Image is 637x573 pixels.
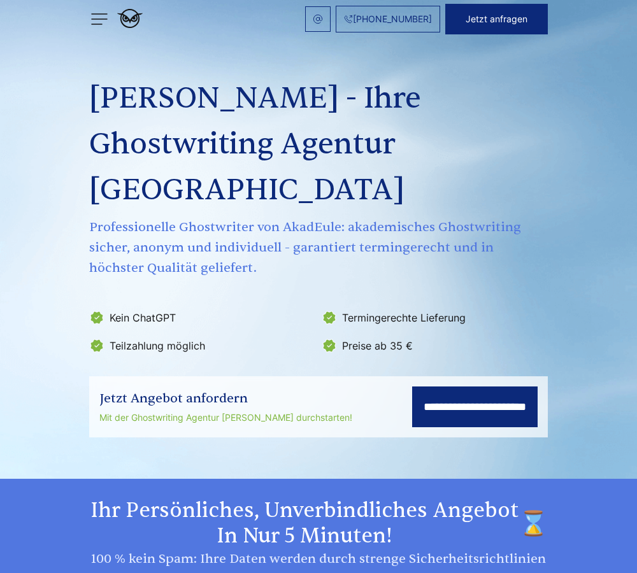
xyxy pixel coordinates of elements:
h2: Ihr persönliches, unverbindliches Angebot in nur 5 Minuten! [89,498,548,549]
div: Jetzt Angebot anfordern [99,388,352,409]
img: menu [89,9,110,29]
li: Termingerechte Lieferung [322,308,547,328]
a: [PHONE_NUMBER] [336,6,440,32]
li: Kein ChatGPT [89,308,314,328]
span: [PHONE_NUMBER] [353,14,432,24]
button: Jetzt anfragen [445,4,548,34]
span: Professionelle Ghostwriter von AkadEule: akademisches Ghostwriting sicher, anonym und individuell... [89,217,548,278]
img: Phone [344,15,353,24]
li: Teilzahlung möglich [89,336,314,356]
img: time [520,498,548,549]
h1: [PERSON_NAME] - Ihre Ghostwriting Agentur [GEOGRAPHIC_DATA] [89,76,548,213]
div: Mit der Ghostwriting Agentur [PERSON_NAME] durchstarten! [99,410,352,425]
img: email [313,14,323,24]
img: logo [117,9,143,28]
li: Preise ab 35 € [322,336,547,356]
